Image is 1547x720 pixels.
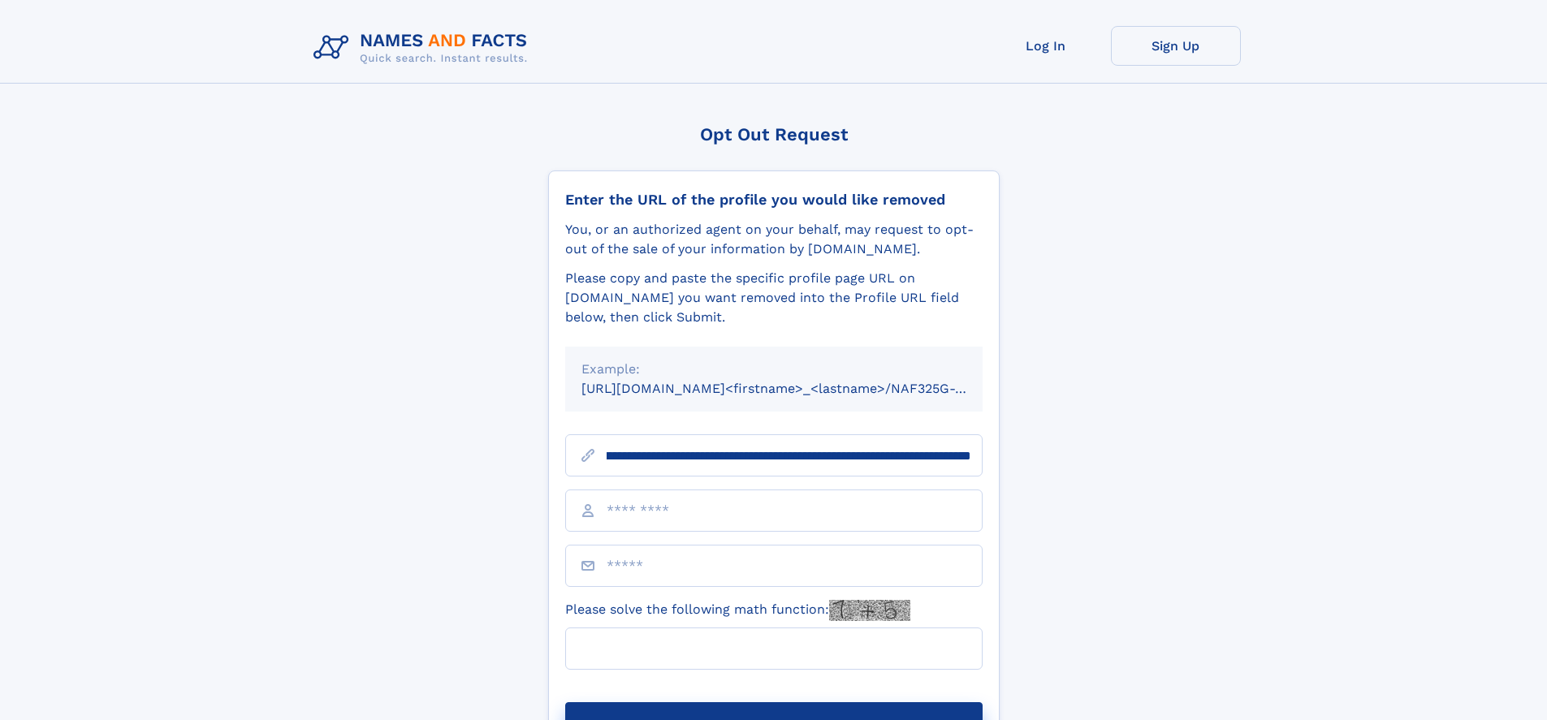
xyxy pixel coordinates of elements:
[565,220,983,259] div: You, or an authorized agent on your behalf, may request to opt-out of the sale of your informatio...
[307,26,541,70] img: Logo Names and Facts
[565,600,910,621] label: Please solve the following math function:
[565,191,983,209] div: Enter the URL of the profile you would like removed
[548,124,1000,144] div: Opt Out Request
[581,360,966,379] div: Example:
[1111,26,1241,66] a: Sign Up
[565,269,983,327] div: Please copy and paste the specific profile page URL on [DOMAIN_NAME] you want removed into the Pr...
[981,26,1111,66] a: Log In
[581,381,1013,396] small: [URL][DOMAIN_NAME]<firstname>_<lastname>/NAF325G-xxxxxxxx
